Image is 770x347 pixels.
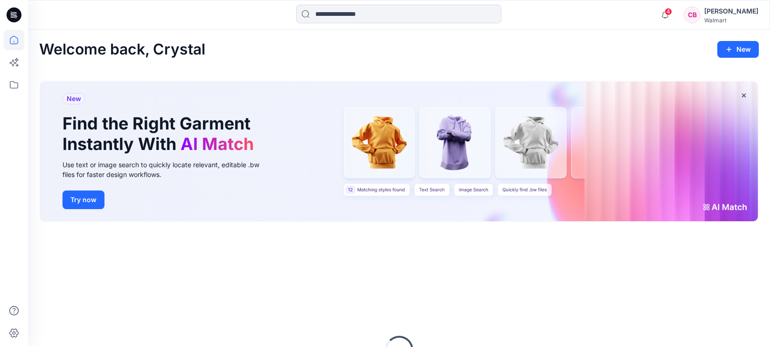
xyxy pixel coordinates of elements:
[39,41,205,58] h2: Welcome back, Crystal
[180,134,254,154] span: AI Match
[62,160,272,179] div: Use text or image search to quickly locate relevant, editable .bw files for faster design workflows.
[665,8,672,15] span: 4
[704,6,758,17] div: [PERSON_NAME]
[62,114,258,154] h1: Find the Right Garment Instantly With
[717,41,759,58] button: New
[684,7,701,23] div: CB
[704,17,758,24] div: Walmart
[67,93,81,104] span: New
[62,191,104,209] button: Try now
